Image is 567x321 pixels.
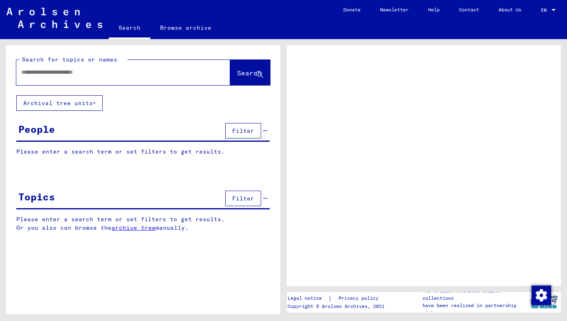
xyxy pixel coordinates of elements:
span: Filter [232,127,254,134]
img: Arolsen_neg.svg [7,8,102,28]
span: Search [237,69,262,77]
p: Copyright © Arolsen Archives, 2021 [288,303,388,310]
img: Change consent [532,286,551,305]
div: People [18,122,55,136]
a: archive tree [112,224,156,231]
img: yv_logo.png [529,292,559,312]
a: Privacy policy [332,294,388,303]
div: Topics [18,189,55,204]
mat-label: Search for topics or names [22,56,117,63]
button: Search [230,60,270,85]
a: Browse archive [150,18,221,37]
a: Legal notice [288,294,328,303]
p: The Arolsen Archives online collections [422,287,527,302]
button: Archival tree units [16,95,103,111]
div: | [288,294,388,303]
a: Search [109,18,150,39]
p: Please enter a search term or set filters to get results. Or you also can browse the manually. [16,215,270,232]
button: Filter [225,191,261,206]
p: have been realized in partnership with [422,302,527,317]
span: Filter [232,195,254,202]
span: EN [541,7,550,13]
p: Please enter a search term or set filters to get results. [16,147,270,156]
button: Filter [225,123,261,139]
